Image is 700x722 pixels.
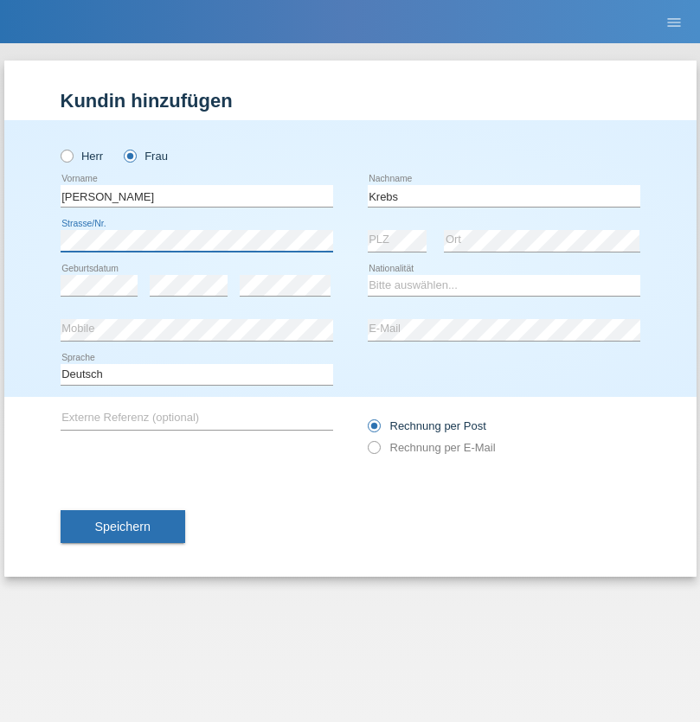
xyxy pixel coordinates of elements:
h1: Kundin hinzufügen [61,90,640,112]
label: Rechnung per Post [368,419,486,432]
button: Speichern [61,510,185,543]
input: Frau [124,150,135,161]
input: Rechnung per Post [368,419,379,441]
input: Herr [61,150,72,161]
a: menu [657,16,691,27]
label: Frau [124,150,168,163]
label: Herr [61,150,104,163]
input: Rechnung per E-Mail [368,441,379,463]
i: menu [665,14,683,31]
span: Speichern [95,520,151,534]
label: Rechnung per E-Mail [368,441,496,454]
